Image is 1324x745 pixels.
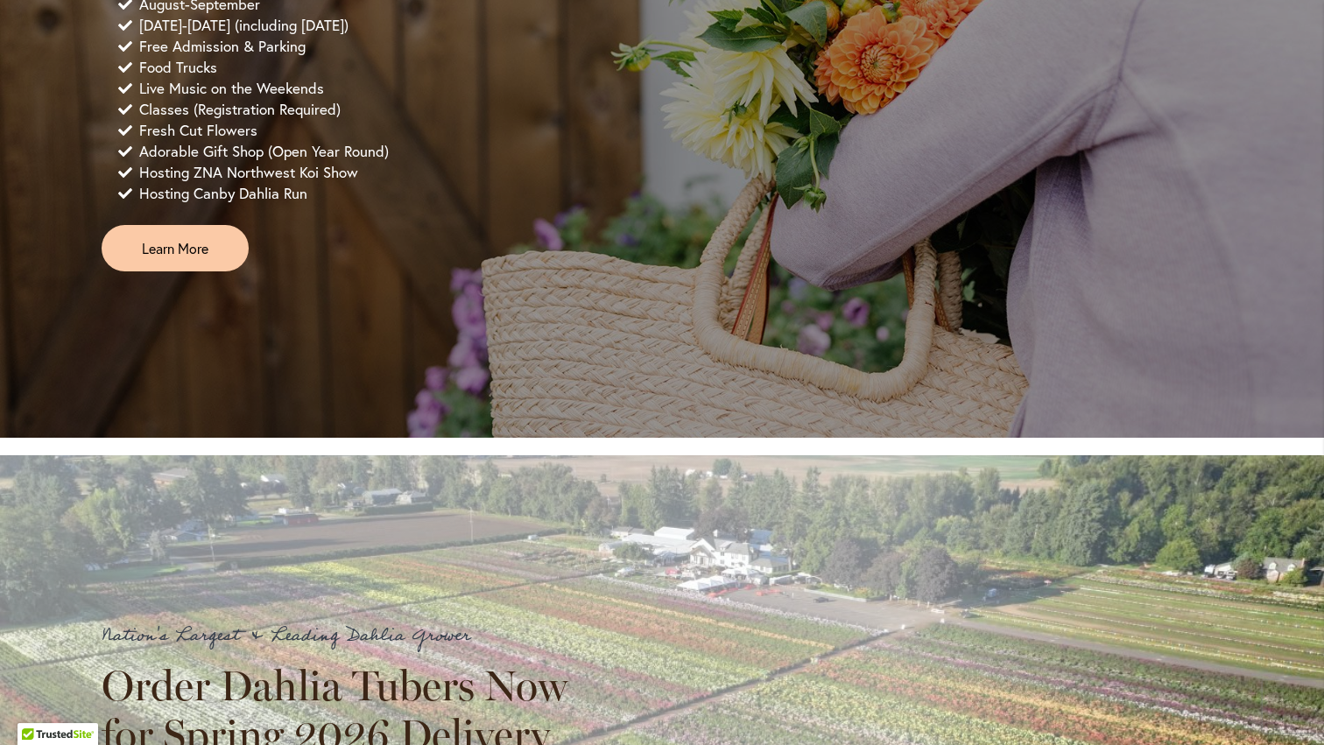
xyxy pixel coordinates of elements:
[139,99,341,120] span: Classes (Registration Required)
[139,36,306,57] span: Free Admission & Parking
[139,120,257,141] span: Fresh Cut Flowers
[102,225,249,271] a: Learn More
[139,57,217,78] span: Food Trucks
[139,78,324,99] span: Live Music on the Weekends
[139,162,358,183] span: Hosting ZNA Northwest Koi Show
[139,141,389,162] span: Adorable Gift Shop (Open Year Round)
[139,15,349,36] span: [DATE]-[DATE] (including [DATE])
[142,238,208,258] span: Learn More
[102,622,583,650] p: Nation's Largest & Leading Dahlia Grower
[139,183,307,204] span: Hosting Canby Dahlia Run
